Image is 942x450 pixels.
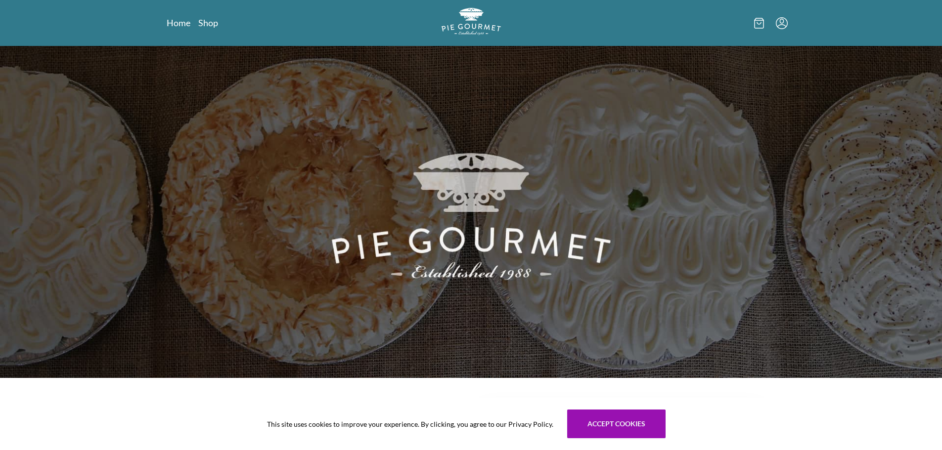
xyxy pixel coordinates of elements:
img: logo [442,8,501,35]
a: Shop [198,17,218,29]
span: This site uses cookies to improve your experience. By clicking, you agree to our Privacy Policy. [267,419,553,429]
button: Accept cookies [567,409,666,438]
a: Logo [442,8,501,38]
a: Home [167,17,190,29]
button: Menu [776,17,788,29]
